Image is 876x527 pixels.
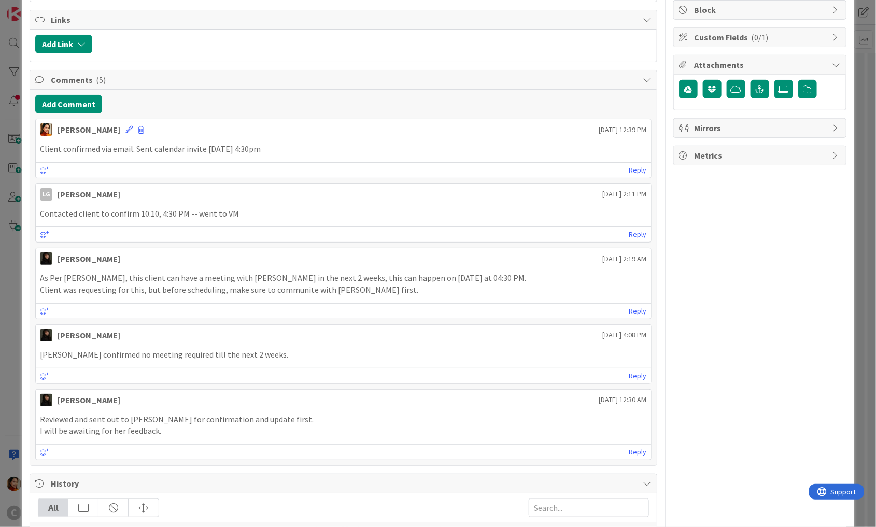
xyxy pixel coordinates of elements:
[599,124,647,135] span: [DATE] 12:39 PM
[51,477,638,490] span: History
[629,369,647,382] a: Reply
[629,164,647,177] a: Reply
[51,13,638,26] span: Links
[629,228,647,241] a: Reply
[40,272,647,284] p: As Per [PERSON_NAME], this client can have a meeting with [PERSON_NAME] in the next 2 weeks, this...
[695,59,827,71] span: Attachments
[752,32,769,42] span: ( 0/1 )
[695,149,827,162] span: Metrics
[603,253,647,264] span: [DATE] 2:19 AM
[58,394,120,406] div: [PERSON_NAME]
[40,394,52,406] img: ES
[40,414,647,425] p: Reviewed and sent out to [PERSON_NAME] for confirmation and update first.
[51,74,638,86] span: Comments
[629,446,647,459] a: Reply
[695,31,827,44] span: Custom Fields
[629,305,647,318] a: Reply
[40,349,647,361] p: [PERSON_NAME] confirmed no meeting required till the next 2 weeks.
[40,252,52,265] img: ES
[38,499,68,517] div: All
[603,330,647,340] span: [DATE] 4:08 PM
[40,143,647,155] p: Client confirmed via email. Sent calendar invite [DATE] 4:30pm
[40,188,52,201] div: LG
[58,252,120,265] div: [PERSON_NAME]
[35,95,102,113] button: Add Comment
[599,394,647,405] span: [DATE] 12:30 AM
[96,75,106,85] span: ( 5 )
[695,122,827,134] span: Mirrors
[58,123,120,136] div: [PERSON_NAME]
[58,188,120,201] div: [PERSON_NAME]
[58,329,120,341] div: [PERSON_NAME]
[40,284,647,296] p: Client was requesting for this, but before scheduling, make sure to communite with [PERSON_NAME] ...
[22,2,47,14] span: Support
[40,425,647,437] p: I will be awaiting for her feedback.
[40,329,52,341] img: ES
[529,498,649,517] input: Search...
[35,35,92,53] button: Add Link
[40,208,647,220] p: Contacted client to confirm 10.10, 4:30 PM -- went to VM
[40,123,52,136] img: PM
[603,189,647,200] span: [DATE] 2:11 PM
[695,4,827,16] span: Block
